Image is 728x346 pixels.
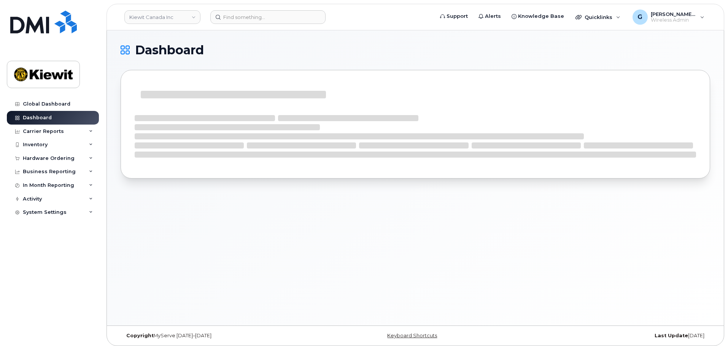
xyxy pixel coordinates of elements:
[121,333,317,339] div: MyServe [DATE]–[DATE]
[655,333,688,338] strong: Last Update
[126,333,154,338] strong: Copyright
[135,44,204,56] span: Dashboard
[513,333,710,339] div: [DATE]
[387,333,437,338] a: Keyboard Shortcuts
